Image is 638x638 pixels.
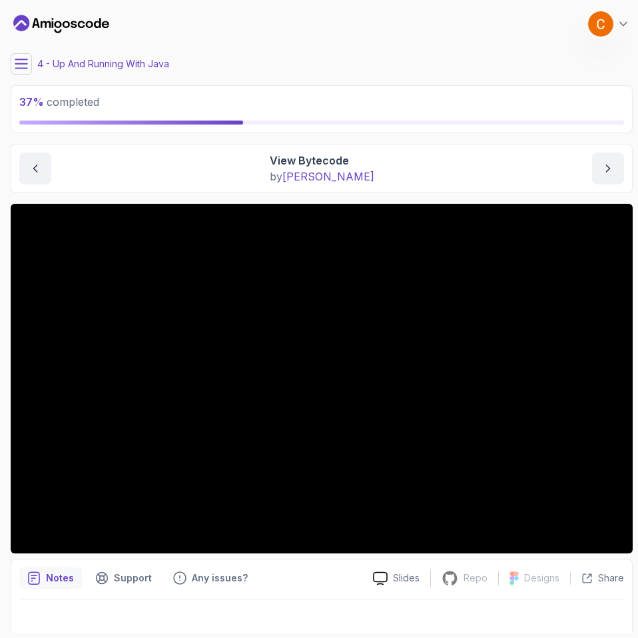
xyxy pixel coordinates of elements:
span: [PERSON_NAME] [282,170,374,183]
span: completed [19,95,99,109]
button: user profile image [587,11,630,37]
span: 37 % [19,95,44,109]
p: Support [114,571,152,585]
p: Designs [524,571,559,585]
button: Share [570,571,624,585]
p: Notes [46,571,74,585]
p: Repo [464,571,487,585]
p: View Bytecode [270,153,374,168]
p: Slides [393,571,420,585]
p: 4 - Up And Running With Java [37,57,169,71]
button: Support button [87,567,160,589]
a: Slides [362,571,430,585]
button: Feedback button [165,567,256,589]
p: Any issues? [192,571,248,585]
button: next content [592,153,624,184]
a: Dashboard [13,13,109,35]
img: user profile image [588,11,613,37]
button: notes button [19,567,82,589]
button: previous content [19,153,51,184]
p: Share [598,571,624,585]
p: by [270,168,374,184]
iframe: 5 - View ByteCode [11,204,633,553]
